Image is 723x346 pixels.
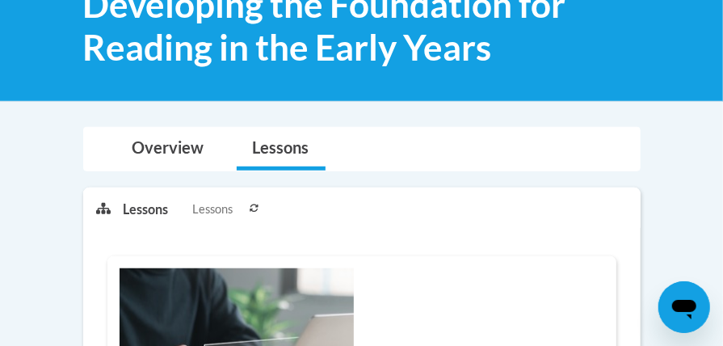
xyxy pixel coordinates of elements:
span: Lessons [192,200,233,218]
a: Lessons [237,128,326,171]
a: Overview [116,128,221,171]
iframe: Button to launch messaging window [658,281,710,333]
p: Lessons [123,200,168,218]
